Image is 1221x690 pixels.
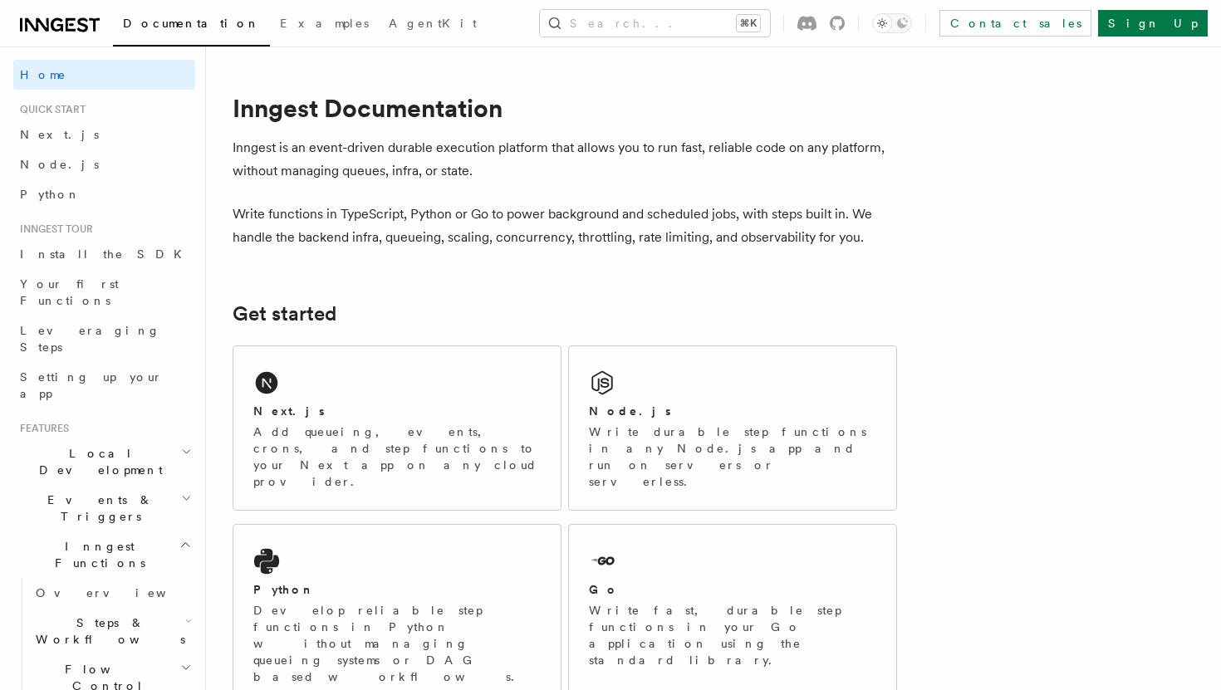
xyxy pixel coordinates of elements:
[13,223,93,236] span: Inngest tour
[29,578,195,608] a: Overview
[540,10,770,37] button: Search...⌘K
[13,438,195,485] button: Local Development
[20,128,99,141] span: Next.js
[737,15,760,32] kbd: ⌘K
[233,203,897,249] p: Write functions in TypeScript, Python or Go to power background and scheduled jobs, with steps bu...
[253,602,541,685] p: Develop reliable step functions in Python without managing queueing systems or DAG based workflows.
[20,324,160,354] span: Leveraging Steps
[13,60,195,90] a: Home
[270,5,379,45] a: Examples
[589,602,876,668] p: Write fast, durable step functions in your Go application using the standard library.
[13,362,195,409] a: Setting up your app
[233,93,897,123] h1: Inngest Documentation
[280,17,369,30] span: Examples
[589,403,671,419] h2: Node.js
[13,316,195,362] a: Leveraging Steps
[20,277,119,307] span: Your first Functions
[872,13,912,33] button: Toggle dark mode
[29,614,185,648] span: Steps & Workflows
[113,5,270,46] a: Documentation
[20,66,66,83] span: Home
[13,103,86,116] span: Quick start
[20,158,99,171] span: Node.js
[13,492,181,525] span: Events & Triggers
[13,485,195,531] button: Events & Triggers
[253,423,541,490] p: Add queueing, events, crons, and step functions to your Next app on any cloud provider.
[233,302,336,325] a: Get started
[13,239,195,269] a: Install the SDK
[379,5,487,45] a: AgentKit
[939,10,1091,37] a: Contact sales
[29,608,195,654] button: Steps & Workflows
[13,531,195,578] button: Inngest Functions
[20,370,163,400] span: Setting up your app
[13,422,69,435] span: Features
[589,423,876,490] p: Write durable step functions in any Node.js app and run on servers or serverless.
[13,120,195,149] a: Next.js
[13,179,195,209] a: Python
[13,269,195,316] a: Your first Functions
[589,581,619,598] h2: Go
[20,188,81,201] span: Python
[389,17,477,30] span: AgentKit
[123,17,260,30] span: Documentation
[568,345,897,511] a: Node.jsWrite durable step functions in any Node.js app and run on servers or serverless.
[1098,10,1208,37] a: Sign Up
[13,538,179,571] span: Inngest Functions
[233,345,561,511] a: Next.jsAdd queueing, events, crons, and step functions to your Next app on any cloud provider.
[233,136,897,183] p: Inngest is an event-driven durable execution platform that allows you to run fast, reliable code ...
[36,586,207,599] span: Overview
[13,149,195,179] a: Node.js
[20,247,192,261] span: Install the SDK
[253,581,315,598] h2: Python
[253,403,325,419] h2: Next.js
[13,445,181,478] span: Local Development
